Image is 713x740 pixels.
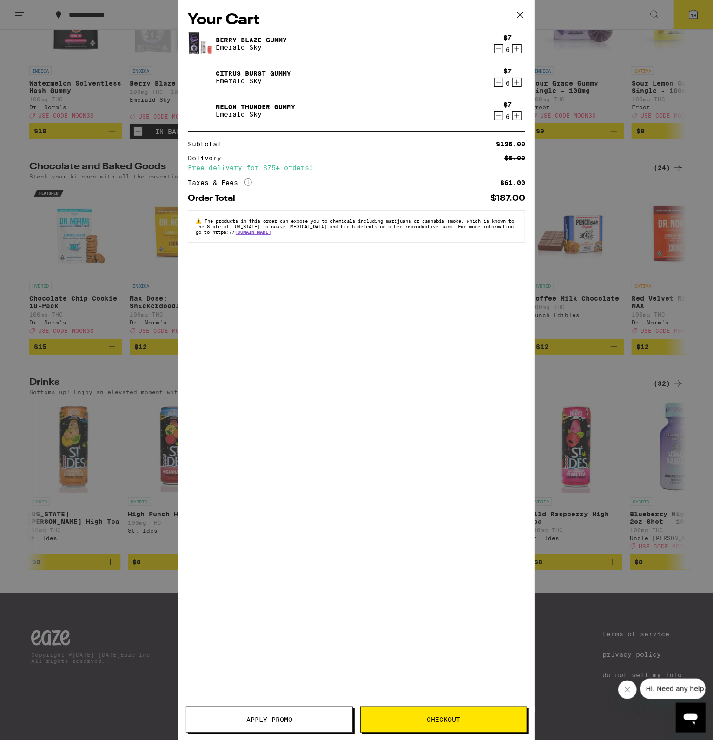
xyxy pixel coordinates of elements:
[512,78,522,87] button: Increment
[504,46,512,53] div: 6
[216,70,291,77] a: Citrus Burst Gummy
[504,113,512,120] div: 6
[504,79,512,87] div: 6
[186,707,353,733] button: Apply Promo
[188,165,525,171] div: Free delivery for $75+ orders!
[188,98,214,124] img: Melon Thunder Gummy
[504,34,512,41] div: $7
[216,36,287,44] a: Berry Blaze Gummy
[216,44,287,51] p: Emerald Sky
[216,77,291,85] p: Emerald Sky
[504,67,512,75] div: $7
[427,716,461,723] span: Checkout
[640,679,706,699] iframe: Message from company
[188,32,214,56] img: Berry Blaze Gummy
[504,101,512,108] div: $7
[360,707,527,733] button: Checkout
[494,78,503,87] button: Decrement
[494,111,503,120] button: Decrement
[512,111,522,120] button: Increment
[496,141,525,147] div: $126.00
[246,716,292,723] span: Apply Promo
[216,111,295,118] p: Emerald Sky
[512,44,522,53] button: Increment
[196,218,514,235] span: The products in this order can expose you to chemicals including marijuana or cannabis smoke, whi...
[504,155,525,161] div: $5.00
[188,194,242,203] div: Order Total
[188,10,525,31] h2: Your Cart
[676,703,706,733] iframe: Button to launch messaging window
[188,141,228,147] div: Subtotal
[188,64,214,90] img: Citrus Burst Gummy
[500,179,525,186] div: $61.00
[494,44,503,53] button: Decrement
[216,103,295,111] a: Melon Thunder Gummy
[196,218,205,224] span: ⚠️
[235,229,271,235] a: [DOMAIN_NAME]
[490,194,525,203] div: $187.00
[618,681,637,699] iframe: Close message
[188,155,228,161] div: Delivery
[188,178,252,187] div: Taxes & Fees
[6,7,67,14] span: Hi. Need any help?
